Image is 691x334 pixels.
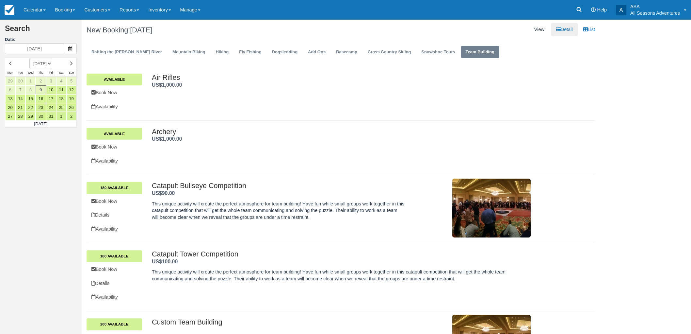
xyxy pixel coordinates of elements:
[87,182,142,194] a: 180 Available
[87,208,142,222] a: Details
[56,103,66,112] a: 25
[56,112,66,121] a: 1
[331,46,362,59] a: Basecamp
[211,46,234,59] a: Hiking
[5,25,77,37] h2: Search
[87,154,142,168] a: Availability
[5,112,15,121] a: 27
[416,46,460,59] a: Snowshoe Tours
[152,128,531,136] h2: Archery
[46,112,56,121] a: 31
[5,37,77,43] label: Date:
[56,94,66,103] a: 18
[25,103,36,112] a: 22
[46,69,56,77] th: Fri
[25,77,36,85] a: 1
[152,190,175,196] strong: Price: US$90
[87,74,142,85] a: Available
[591,8,596,12] i: Help
[5,94,15,103] a: 13
[46,77,56,85] a: 3
[66,94,76,103] a: 19
[234,46,266,59] a: Fly Fishing
[87,277,142,290] a: Details
[452,179,531,237] img: M65-1
[87,100,142,114] a: Availability
[56,69,66,77] th: Sat
[597,7,607,12] span: Help
[87,128,142,140] a: Available
[152,136,182,142] span: US$1,000.00
[15,69,25,77] th: Tue
[87,26,336,34] h1: New Booking:
[152,74,531,81] h2: Air Rifles
[152,201,405,221] p: This unique activity will create the perfect atmosphere for team building! Have fun while small g...
[87,222,142,236] a: Availability
[267,46,302,59] a: Dogsledding
[36,112,46,121] a: 30
[152,259,178,264] span: US$100.00
[36,69,46,77] th: Thu
[36,85,46,94] a: 9
[363,46,416,59] a: Cross Country Skiing
[616,5,626,15] div: A
[36,94,46,103] a: 16
[87,46,167,59] a: Rafting the [PERSON_NAME] River
[630,3,680,10] p: ASA
[152,250,531,258] h2: Catapult Tower Competition
[15,85,25,94] a: 7
[56,77,66,85] a: 4
[5,5,14,15] img: checkfront-main-nav-mini-logo.png
[66,112,76,121] a: 2
[25,94,36,103] a: 15
[66,69,76,77] th: Sun
[56,85,66,94] a: 11
[152,190,175,196] span: US$90.00
[152,182,405,190] h2: Catapult Bullseye Competition
[5,77,15,85] a: 29
[66,77,76,85] a: 5
[46,103,56,112] a: 24
[25,85,36,94] a: 8
[36,103,46,112] a: 23
[15,94,25,103] a: 14
[87,140,142,154] a: Book Now
[87,86,142,99] a: Book Now
[25,112,36,121] a: 29
[5,121,77,128] td: [DATE]
[5,103,15,112] a: 20
[578,23,600,36] a: List
[66,103,76,112] a: 26
[15,103,25,112] a: 21
[46,94,56,103] a: 17
[130,26,152,34] span: [DATE]
[152,259,178,264] strong: Price: US$100
[152,82,182,88] strong: Price: US$1,000
[15,112,25,121] a: 28
[152,82,182,88] span: US$1,000.00
[66,85,76,94] a: 12
[87,250,142,262] a: 180 Available
[5,69,15,77] th: Mon
[303,46,330,59] a: Add Ons
[87,195,142,208] a: Book Now
[5,85,15,94] a: 6
[529,23,551,36] li: View:
[461,46,499,59] a: Team Building
[46,85,56,94] a: 10
[87,318,142,330] a: 200 Available
[87,263,142,276] a: Book Now
[551,23,578,36] a: Detail
[152,136,182,142] strong: Price: US$1,000
[87,290,142,304] a: Availability
[36,77,46,85] a: 2
[25,69,36,77] th: Wed
[152,269,531,282] p: This unique activity will create the perfect atmosphere for team building! Have fun while small g...
[168,46,210,59] a: Mountain Biking
[152,318,405,326] h2: Custom Team Building
[630,10,680,16] p: All Seasons Adventures
[15,77,25,85] a: 30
